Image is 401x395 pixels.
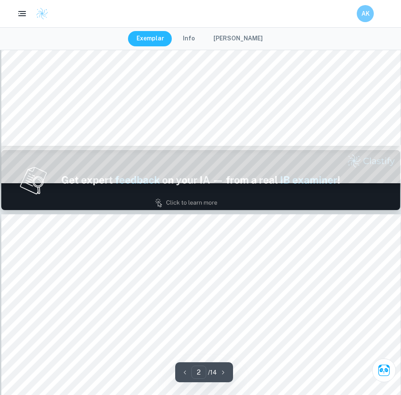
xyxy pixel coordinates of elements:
[128,31,173,46] button: Exemplar
[31,7,48,20] a: Clastify logo
[357,5,374,22] button: AK
[205,31,271,46] button: [PERSON_NAME]
[208,368,217,377] p: / 14
[174,31,203,46] button: Info
[372,358,396,382] button: Ask Clai
[36,7,48,20] img: Clastify logo
[361,9,370,18] h6: AK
